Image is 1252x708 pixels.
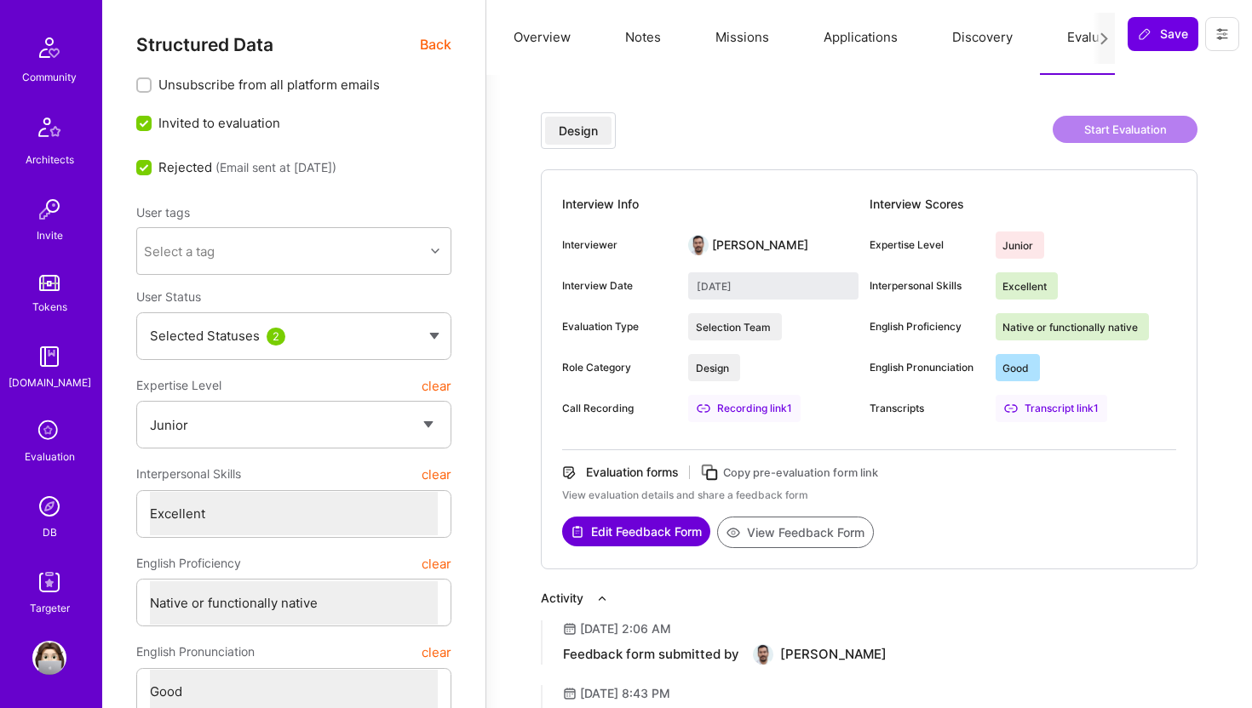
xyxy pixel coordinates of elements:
div: Community [22,68,77,86]
div: Evaluation [25,448,75,465]
div: Transcripts [870,401,982,416]
span: Interpersonal Skills [136,459,241,489]
button: clear [422,637,451,667]
img: Architects [29,110,70,151]
div: 2 [267,328,285,345]
div: Targeter [30,599,70,617]
div: [DATE] 2:06 AM [580,620,671,637]
div: Call Recording [562,401,675,416]
button: clear [422,459,451,489]
div: Design [559,123,598,140]
button: View Feedback Form [717,517,874,548]
div: Interview Date [562,278,675,294]
div: Transcript link 1 [996,395,1107,422]
span: Expertise Level [136,370,221,401]
div: Expertise Level [870,237,982,253]
img: User Avatar [688,235,709,255]
a: Transcript link1 [996,395,1107,422]
img: User Avatar [753,644,773,665]
div: Interview Scores [870,191,1177,218]
div: Feedback form submitted by [563,646,739,663]
span: User Status [136,289,201,304]
div: Interpersonal Skills [870,278,982,294]
img: Admin Search [32,489,66,523]
button: Start Evaluation [1053,116,1197,143]
span: Save [1138,26,1188,43]
span: Selected Statuses [150,328,260,344]
div: View evaluation details and share a feedback form [562,488,1176,503]
img: Invite [32,192,66,226]
img: guide book [32,340,66,374]
label: User tags [136,204,190,220]
i: icon Chevron [431,247,439,255]
div: [DOMAIN_NAME] [9,374,91,391]
span: Structured Data [136,34,273,55]
div: Architects [26,151,74,168]
div: Select a tag [144,242,215,260]
button: clear [422,548,451,579]
div: [DATE] 8:43 PM [580,685,670,702]
div: Interview Info [562,191,870,218]
div: Recording link 1 [688,395,801,422]
div: [PERSON_NAME] [780,646,887,663]
button: Edit Feedback Form [562,517,710,546]
span: Unsubscribe from all platform emails [158,76,380,94]
div: DB [43,523,57,541]
a: Recording link1 [688,395,801,422]
div: Activity [541,590,583,607]
div: Role Category [562,360,675,375]
a: User Avatar [28,641,71,675]
span: English Pronunciation [136,637,255,667]
button: Save [1128,17,1198,51]
span: Back [420,34,451,55]
div: Evaluation forms [586,464,679,481]
a: Edit Feedback Form [562,517,710,548]
span: Invited to evaluation [158,114,280,132]
img: Community [29,27,70,68]
i: icon Next [1098,32,1111,45]
div: Interviewer [562,237,675,253]
button: clear [422,370,451,401]
div: Evaluation Type [562,319,675,334]
div: Tokens [32,298,67,316]
img: caret [429,333,439,340]
div: Invite [37,226,63,244]
div: [PERSON_NAME] [712,237,808,254]
span: Rejected [158,152,336,183]
img: User Avatar [32,641,66,675]
div: Copy pre-evaluation form link [723,464,878,482]
i: icon SelectionTeam [33,415,66,448]
div: English Proficiency [870,319,982,334]
i: icon Copy [700,463,720,482]
span: (Email sent at [DATE]) [212,160,336,174]
span: English Proficiency [136,548,241,579]
div: English Pronunciation [870,360,982,375]
img: tokens [39,275,60,291]
img: Skill Targeter [32,565,66,599]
